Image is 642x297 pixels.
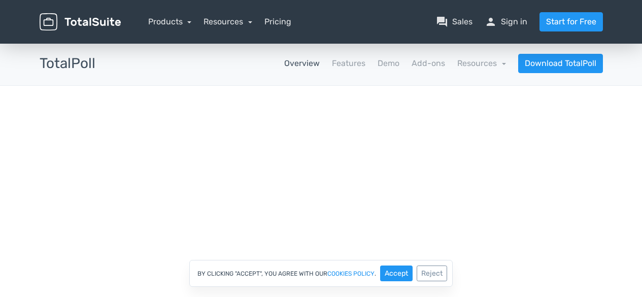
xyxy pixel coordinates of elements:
a: Start for Free [539,12,603,31]
a: Products [148,17,192,26]
a: Download TotalPoll [518,54,603,73]
a: Pricing [264,16,291,28]
a: Add-ons [412,57,445,70]
a: Demo [378,57,399,70]
h3: TotalPoll [40,56,95,72]
a: question_answerSales [436,16,472,28]
img: TotalSuite for WordPress [40,13,121,31]
a: personSign in [485,16,527,28]
a: Resources [457,58,506,68]
button: Reject [417,266,447,281]
span: person [485,16,497,28]
a: Features [332,57,365,70]
div: By clicking "Accept", you agree with our . [189,260,453,287]
a: cookies policy [327,271,375,277]
a: Resources [204,17,252,26]
span: question_answer [436,16,448,28]
button: Accept [380,266,413,281]
a: Overview [284,57,320,70]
